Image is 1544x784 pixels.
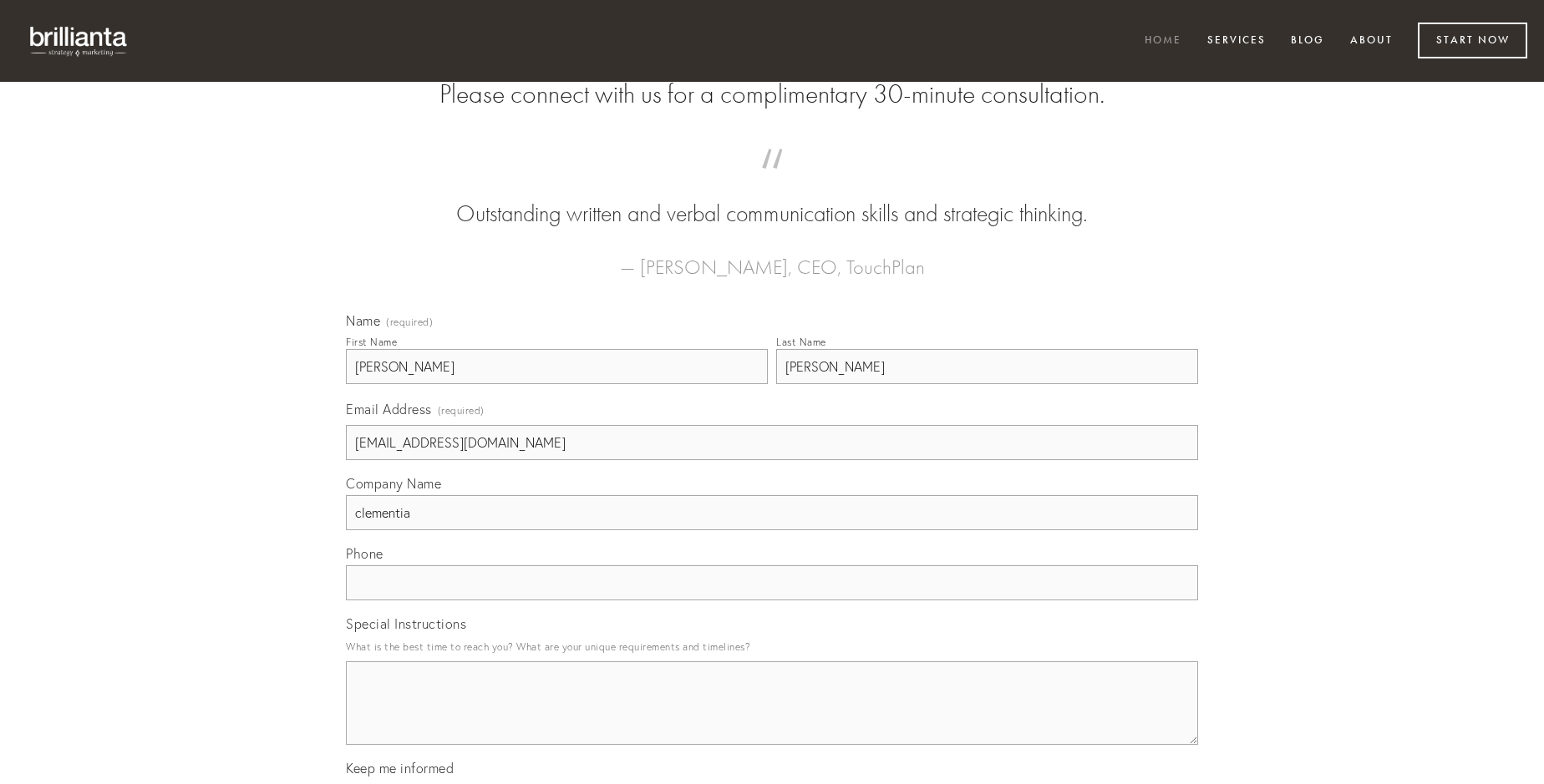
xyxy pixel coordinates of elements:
[346,760,454,776] span: Keep me informed
[776,336,826,348] div: Last Name
[346,312,380,329] span: Name
[346,545,383,562] span: Phone
[1339,28,1404,55] a: About
[438,399,485,422] span: (required)
[17,17,142,65] img: brillianta - research, strategy, marketing
[346,401,432,417] span: Email Address
[386,317,433,327] span: (required)
[1196,28,1277,55] a: Services
[1134,28,1192,55] a: Home
[373,230,1171,284] figcaption: — [PERSON_NAME], CEO, TouchPlan
[373,165,1171,198] span: “
[346,615,466,632] span: Special Instructions
[346,336,397,348] div: First Name
[346,78,1198,110] h2: Please connect with us for a complimentary 30-minute consultation.
[1418,23,1527,58] a: Start Now
[373,165,1171,230] blockquote: Outstanding written and verbal communication skills and strategic thinking.
[1280,28,1335,55] a: Blog
[346,475,441,492] span: Company Name
[346,635,1198,658] p: What is the best time to reach you? What are your unique requirements and timelines?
